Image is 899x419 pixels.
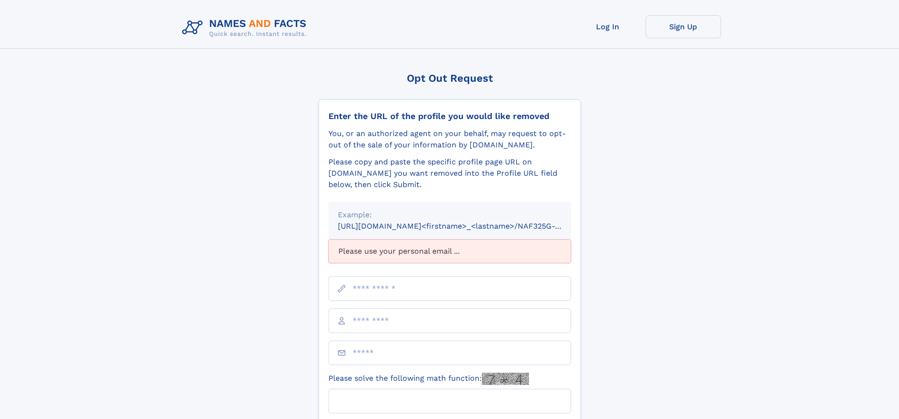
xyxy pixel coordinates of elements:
div: Please copy and paste the specific profile page URL on [DOMAIN_NAME] you want removed into the Pr... [328,156,571,190]
img: Logo Names and Facts [178,15,314,41]
div: Example: [338,209,562,221]
div: You, or an authorized agent on your behalf, may request to opt-out of the sale of your informatio... [328,128,571,151]
div: Please use your personal email ... [328,239,571,263]
label: Please solve the following math function: [328,373,529,385]
div: Opt Out Request [319,72,581,84]
small: [URL][DOMAIN_NAME]<firstname>_<lastname>/NAF325G-xxxxxxxx [338,222,589,231]
a: Sign Up [646,15,721,38]
a: Log In [570,15,646,38]
div: Enter the URL of the profile you would like removed [328,111,571,121]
